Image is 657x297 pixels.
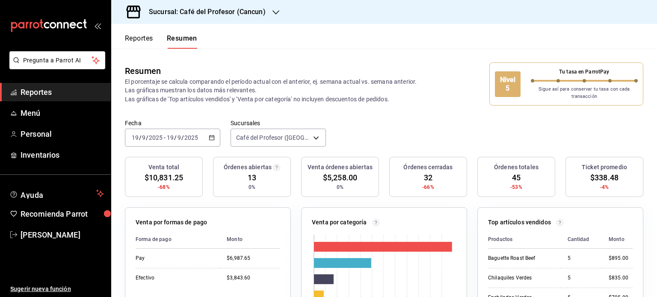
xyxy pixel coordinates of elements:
[600,183,609,191] span: -4%
[236,133,310,142] span: Café del Profesor ([GEOGRAPHIC_DATA])
[590,172,619,183] span: $338.48
[136,218,207,227] p: Venta por formas de pago
[136,274,213,282] div: Efectivo
[609,274,633,282] div: $835.00
[488,255,554,262] div: Baguette Roast Beef
[308,163,373,172] h3: Venta órdenes abiertas
[249,183,255,191] span: 0%
[131,134,139,141] input: --
[136,230,220,249] th: Forma de pago
[312,218,367,227] p: Venta por categoría
[177,134,181,141] input: --
[21,229,104,241] span: [PERSON_NAME]
[125,34,197,49] div: navigation tabs
[158,183,170,191] span: -68%
[609,255,633,262] div: $895.00
[510,183,522,191] span: -53%
[561,230,602,249] th: Cantidad
[139,134,142,141] span: /
[6,62,105,71] a: Pregunta a Parrot AI
[602,230,633,249] th: Monto
[337,183,343,191] span: 0%
[495,71,521,97] div: Nivel 5
[23,56,92,65] span: Pregunta a Parrot AI
[148,163,179,172] h3: Venta total
[494,163,539,172] h3: Órdenes totales
[227,274,280,282] div: $3,843.60
[531,68,638,76] p: Tu tasa en ParrotPay
[142,134,146,141] input: --
[224,163,272,172] h3: Órdenes abiertas
[21,86,104,98] span: Reportes
[422,183,434,191] span: -66%
[512,172,521,183] span: 45
[568,255,595,262] div: 5
[142,7,266,17] h3: Sucursal: Café del Profesor (Cancun)
[227,255,280,262] div: $6,987.65
[174,134,177,141] span: /
[231,120,326,126] label: Sucursales
[488,230,561,249] th: Productos
[146,134,148,141] span: /
[148,134,163,141] input: ----
[424,172,432,183] span: 32
[166,134,174,141] input: --
[323,172,357,183] span: $5,258.00
[21,208,104,220] span: Recomienda Parrot
[488,274,554,282] div: Chilaquiles Verdes
[21,149,104,161] span: Inventarios
[568,274,595,282] div: 5
[125,65,161,77] div: Resumen
[181,134,184,141] span: /
[125,34,153,49] button: Reportes
[94,22,101,29] button: open_drawer_menu
[21,188,93,199] span: Ayuda
[136,255,213,262] div: Pay
[248,172,256,183] span: 13
[9,51,105,69] button: Pregunta a Parrot AI
[488,218,551,227] p: Top artículos vendidos
[21,128,104,140] span: Personal
[184,134,198,141] input: ----
[220,230,280,249] th: Monto
[125,120,220,126] label: Fecha
[145,172,183,183] span: $10,831.25
[582,163,627,172] h3: Ticket promedio
[21,107,104,119] span: Menú
[167,34,197,49] button: Resumen
[403,163,453,172] h3: Órdenes cerradas
[125,77,427,103] p: El porcentaje se calcula comparando el período actual con el anterior, ej. semana actual vs. sema...
[164,134,166,141] span: -
[10,285,104,294] span: Sugerir nueva función
[531,86,638,100] p: Sigue así para conservar tu tasa con cada transacción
